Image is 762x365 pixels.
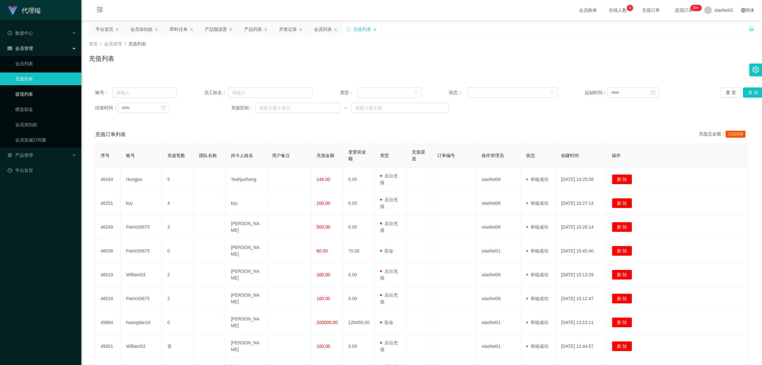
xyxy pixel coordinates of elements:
[8,31,33,36] span: 数据中心
[226,263,267,287] td: [PERSON_NAME]
[231,153,253,158] span: 持卡人姓名
[477,287,521,311] td: xiaohei06
[96,239,121,263] td: 46038
[317,153,334,158] span: 充值金额
[380,197,398,209] span: 后台充值
[162,263,194,287] td: 2
[556,287,607,311] td: [DATE] 15:12:47
[162,215,194,239] td: 3
[343,263,375,287] td: 0.00
[639,8,663,12] span: 充值订单
[95,131,126,138] span: 充值订单列表
[124,41,126,46] span: /
[340,105,351,111] span: ~
[96,191,121,215] td: 46251
[699,131,748,138] div: 充值总金额：
[612,246,632,256] button: 删 除
[477,311,521,334] td: xiaohei01
[255,103,340,113] input: 请输入最小值为
[22,0,41,21] h1: 代理端
[121,287,162,311] td: Patrick5675
[351,103,449,113] input: 请输入最大值
[477,334,521,358] td: xiaohei01
[115,28,119,31] i: 图标: close
[612,222,632,232] button: 删 除
[317,296,330,301] span: 100.00
[112,87,177,98] input: 请输入
[162,287,194,311] td: 2
[96,168,121,191] td: 46434
[8,164,76,177] a: 图标: dashboard平台首页
[204,89,228,96] span: 员工姓名：
[162,191,194,215] td: 4
[205,23,227,35] div: 产品预设置
[96,287,121,311] td: 46018
[526,320,548,325] span: 审核成功
[380,340,398,352] span: 后台充值
[373,28,377,31] i: 图标: close
[343,215,375,239] td: 0.00
[101,153,110,158] span: 序号
[414,91,418,95] i: 图标: down
[346,27,351,31] i: 图标: sync
[272,153,290,158] span: 用户备注
[526,153,535,158] span: 状态
[279,23,297,35] div: 开奖记录
[612,174,632,184] button: 删 除
[162,168,194,191] td: 5
[121,191,162,215] td: kyy
[15,134,76,146] a: 会员加减打码量
[343,239,375,263] td: 70.00
[556,239,607,263] td: [DATE] 15:45:40
[749,26,754,31] i: 图标: unlock
[228,87,313,98] input: 请输入
[104,41,122,46] span: 会员管理
[556,215,607,239] td: [DATE] 10:26:14
[121,263,162,287] td: William53
[477,263,521,287] td: xiaohei06
[343,287,375,311] td: 0.00
[130,23,153,35] div: 会员加扣款
[226,191,267,215] td: kyy
[121,168,162,191] td: Hongjun
[317,177,330,182] span: 144.00
[526,248,548,253] span: 审核成功
[343,191,375,215] td: 0.00
[15,88,76,100] a: 提现列表
[226,287,267,311] td: [PERSON_NAME]
[606,8,630,12] span: 在线人数
[752,66,759,73] i: 图标: setting
[353,23,371,35] div: 充值列表
[317,344,330,349] span: 100.00
[556,311,607,334] td: [DATE] 13:13:11
[121,334,162,358] td: William53
[162,334,194,358] td: 首
[672,8,696,12] span: 提现订单
[340,89,358,96] span: 类型：
[155,28,158,31] i: 图标: close
[526,272,548,277] span: 审核成功
[725,131,745,138] span: 1532559
[226,239,267,263] td: [PERSON_NAME]
[264,28,268,31] i: 图标: close
[8,8,41,13] a: 代理端
[96,215,121,239] td: 46249
[380,153,389,158] span: 类型
[8,31,12,35] i: 图标: check-circle-o
[627,5,633,11] sup: 9
[343,168,375,191] td: 0.00
[477,215,521,239] td: xiaohei06
[121,311,162,334] td: huangtian19
[526,201,548,206] span: 审核成功
[15,57,76,70] a: 会员列表
[121,215,162,239] td: Patrick5675
[629,5,631,11] p: 9
[343,334,375,358] td: 0.00
[556,334,607,358] td: [DATE] 11:44:57
[380,320,393,325] span: 彩金
[8,6,18,15] img: logo.9652507e.png
[477,191,521,215] td: xiaohei06
[317,320,338,325] span: 200000.00
[170,23,188,35] div: 即时注单
[343,311,375,334] td: 126450.00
